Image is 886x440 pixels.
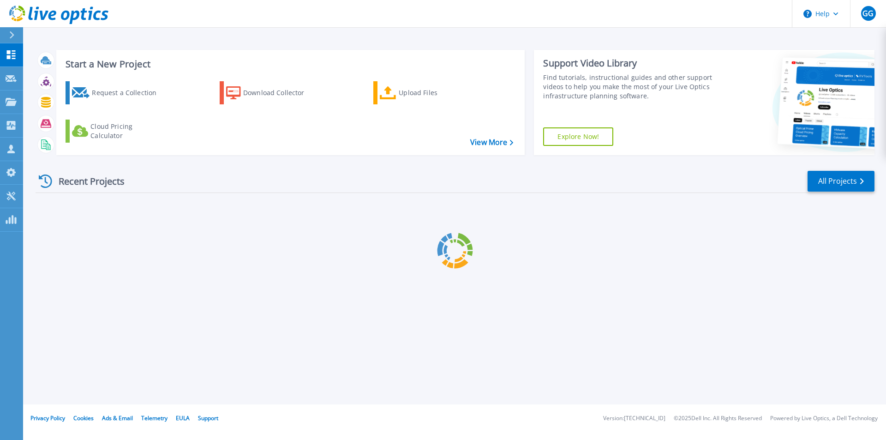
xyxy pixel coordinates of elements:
div: Recent Projects [36,170,137,193]
li: Powered by Live Optics, a Dell Technology [770,416,878,422]
a: Request a Collection [66,81,168,104]
a: Upload Files [373,81,476,104]
div: Support Video Library [543,57,717,69]
a: Explore Now! [543,127,613,146]
div: Find tutorials, instructional guides and other support videos to help you make the most of your L... [543,73,717,101]
a: Cloud Pricing Calculator [66,120,168,143]
div: Download Collector [243,84,317,102]
a: Support [198,414,218,422]
span: GG [862,10,874,17]
a: View More [470,138,513,147]
div: Request a Collection [92,84,166,102]
div: Cloud Pricing Calculator [90,122,164,140]
a: Privacy Policy [30,414,65,422]
li: © 2025 Dell Inc. All Rights Reserved [674,416,762,422]
h3: Start a New Project [66,59,513,69]
div: Upload Files [399,84,473,102]
a: Download Collector [220,81,323,104]
li: Version: [TECHNICAL_ID] [603,416,665,422]
a: All Projects [808,171,874,192]
a: Cookies [73,414,94,422]
a: Telemetry [141,414,168,422]
a: Ads & Email [102,414,133,422]
a: EULA [176,414,190,422]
